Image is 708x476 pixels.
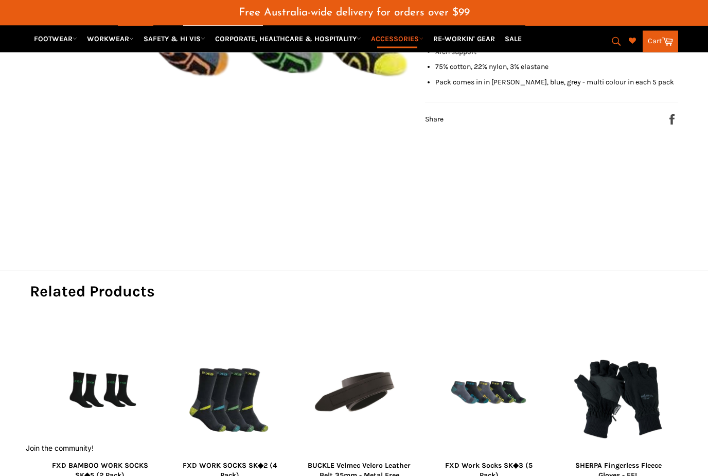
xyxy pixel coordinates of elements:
img: FXD WORK SOCKS SK◆2 (4 Pack) - Workin' Gear [189,336,270,457]
span: Free Australia-wide delivery for orders over $99 [239,7,470,18]
button: Join the community! [26,444,94,452]
a: FOOTWEAR [30,30,81,48]
a: WORKWEAR [83,30,138,48]
a: SAFETY & HI VIS [139,30,209,48]
a: RE-WORKIN' GEAR [429,30,499,48]
li: Pack comes in in [PERSON_NAME], blue, grey - multi colour in each 5 pack [435,78,678,87]
span: Share [425,115,444,124]
img: SHERPA Fingerless Fleece Gloves - Workin Gear [572,350,665,444]
a: SALE [501,30,526,48]
a: CORPORATE, HEALTHCARE & HOSPITALITY [211,30,365,48]
img: BUCKLE Velmec Velcro Leather Belt 35mm - Metal Free - Workin Gear [312,368,406,426]
h2: Related Products [30,281,678,303]
img: FXD BAMBOO WORK SOCKS SK◆5 (2 Pack) - Workin' Gear [60,336,140,457]
img: FXD Work Socks SK◆3 (5 Pack) - Workin' Gear [449,336,529,457]
li: 75% cotton, 22% nylon, 3% elastane [435,62,678,72]
a: Cart [643,31,678,52]
a: ACCESSORIES [367,30,428,48]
